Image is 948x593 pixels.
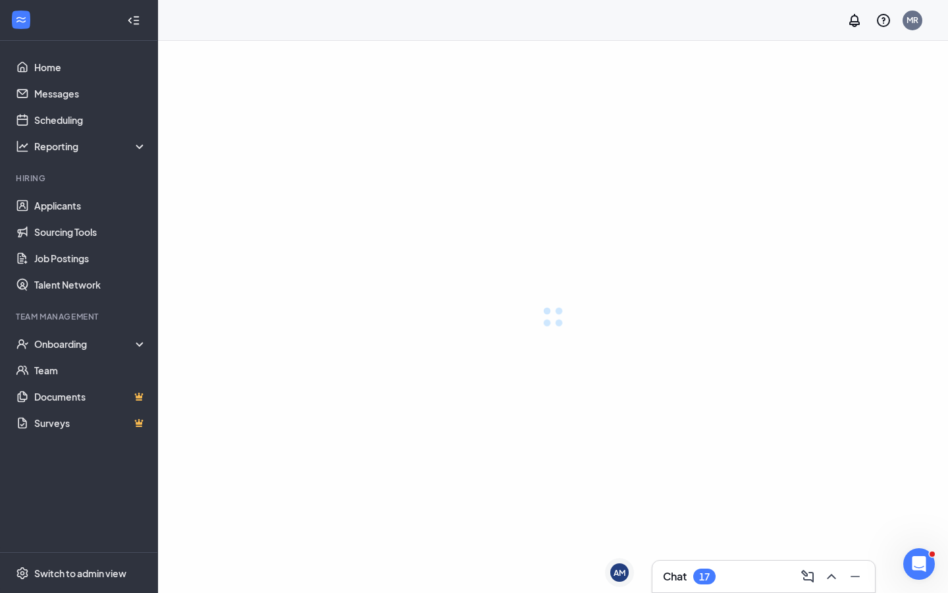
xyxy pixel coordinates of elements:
div: Hiring [16,173,144,184]
a: Home [34,54,147,80]
a: Job Postings [34,245,147,271]
div: Team Management [16,311,144,322]
a: Team [34,357,147,383]
svg: Settings [16,567,29,580]
iframe: Intercom live chat [903,548,935,580]
svg: QuestionInfo [876,13,891,28]
a: Messages [34,80,147,107]
button: Minimize [843,566,864,587]
svg: Notifications [847,13,862,28]
a: Scheduling [34,107,147,133]
button: ComposeMessage [796,566,817,587]
div: Reporting [34,140,147,153]
svg: Minimize [847,569,863,584]
svg: UserCheck [16,337,29,351]
a: Talent Network [34,271,147,298]
h3: Chat [663,569,687,584]
svg: ComposeMessage [800,569,816,584]
button: ChevronUp [820,566,841,587]
a: Applicants [34,192,147,219]
div: Switch to admin view [34,567,126,580]
div: 17 [699,571,710,582]
a: Sourcing Tools [34,219,147,245]
svg: WorkstreamLogo [14,13,28,26]
div: Onboarding [34,337,147,351]
svg: Analysis [16,140,29,153]
a: DocumentsCrown [34,383,147,410]
div: AM [614,567,625,579]
a: SurveysCrown [34,410,147,436]
div: MR [907,14,918,26]
svg: Collapse [127,14,140,27]
svg: ChevronUp [824,569,839,584]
